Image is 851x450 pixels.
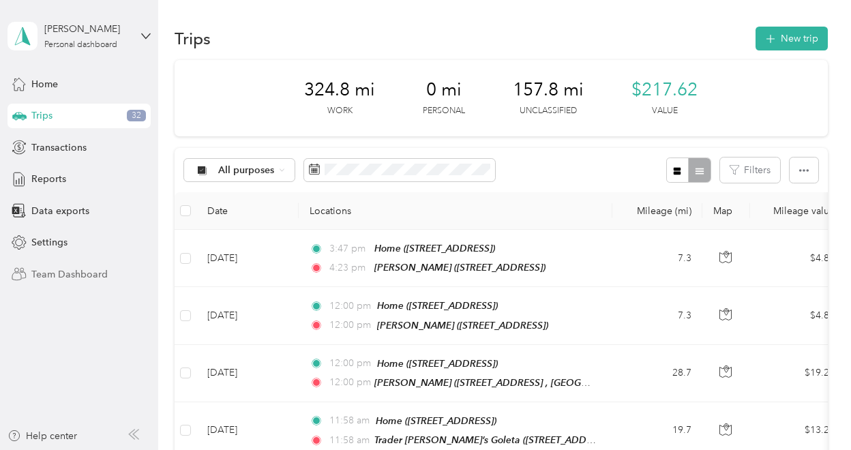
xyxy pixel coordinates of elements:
[327,105,353,117] p: Work
[520,105,577,117] p: Unclassified
[376,415,496,426] span: Home ([STREET_ADDRESS])
[775,374,851,450] iframe: Everlance-gr Chat Button Frame
[750,192,846,230] th: Mileage value
[612,287,702,344] td: 7.3
[374,262,546,273] span: [PERSON_NAME] ([STREET_ADDRESS])
[374,243,495,254] span: Home ([STREET_ADDRESS])
[31,267,108,282] span: Team Dashboard
[196,345,299,402] td: [DATE]
[426,79,462,101] span: 0 mi
[44,22,130,36] div: [PERSON_NAME]
[175,31,211,46] h1: Trips
[196,287,299,344] td: [DATE]
[374,377,750,389] span: [PERSON_NAME] ([STREET_ADDRESS] , [GEOGRAPHIC_DATA], [GEOGRAPHIC_DATA])
[702,192,750,230] th: Map
[329,356,371,371] span: 12:00 pm
[423,105,465,117] p: Personal
[612,192,702,230] th: Mileage (mi)
[329,241,368,256] span: 3:47 pm
[329,433,368,448] span: 11:58 am
[329,299,371,314] span: 12:00 pm
[513,79,584,101] span: 157.8 mi
[750,287,846,344] td: $4.89
[127,110,146,122] span: 32
[756,27,828,50] button: New trip
[31,204,89,218] span: Data exports
[31,172,66,186] span: Reports
[631,79,698,101] span: $217.62
[44,41,117,49] div: Personal dashboard
[304,79,375,101] span: 324.8 mi
[329,260,368,275] span: 4:23 pm
[612,230,702,287] td: 7.3
[31,108,53,123] span: Trips
[31,235,68,250] span: Settings
[652,105,678,117] p: Value
[218,166,275,175] span: All purposes
[720,157,780,183] button: Filters
[750,345,846,402] td: $19.23
[377,320,548,331] span: [PERSON_NAME] ([STREET_ADDRESS])
[329,413,370,428] span: 11:58 am
[299,192,612,230] th: Locations
[612,345,702,402] td: 28.7
[196,192,299,230] th: Date
[196,230,299,287] td: [DATE]
[377,300,498,311] span: Home ([STREET_ADDRESS])
[377,358,498,369] span: Home ([STREET_ADDRESS])
[31,140,87,155] span: Transactions
[750,230,846,287] td: $4.89
[8,429,77,443] button: Help center
[329,375,368,390] span: 12:00 pm
[374,434,819,446] span: Trader [PERSON_NAME]’s Goleta ([STREET_ADDRESS] , [GEOGRAPHIC_DATA], [GEOGRAPHIC_DATA])
[329,318,371,333] span: 12:00 pm
[31,77,58,91] span: Home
